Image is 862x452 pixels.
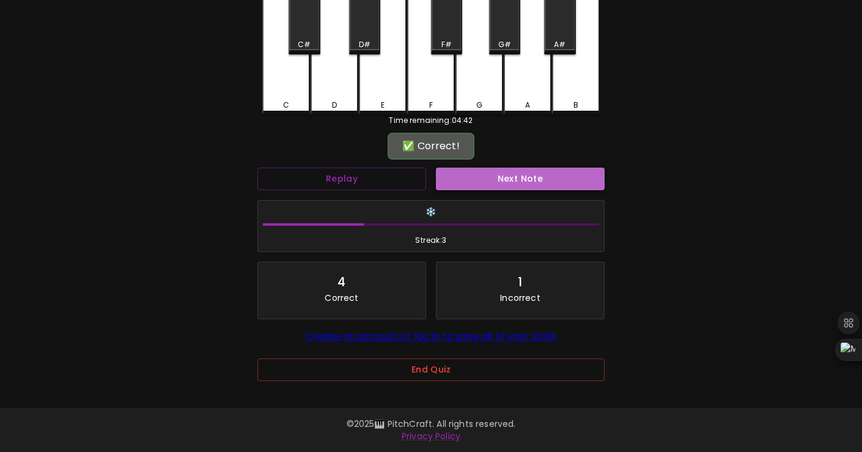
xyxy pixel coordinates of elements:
div: C [283,100,289,111]
div: D [332,100,337,111]
div: Time remaining: 04:42 [262,115,600,126]
a: Privacy Policy [402,430,460,442]
p: Correct [325,292,358,304]
p: © 2025 🎹 PitchCraft. All rights reserved. [79,418,783,430]
button: End Quiz [257,358,605,381]
div: G [476,100,482,111]
button: Replay [257,168,426,190]
div: G# [498,39,511,50]
div: 4 [337,272,345,292]
h6: ❄️ [263,206,599,219]
div: D# [359,39,370,50]
div: B [573,100,578,111]
div: F# [441,39,452,50]
div: A [525,100,530,111]
div: 1 [518,272,522,292]
p: Incorrect [500,292,540,304]
div: C# [298,39,311,50]
div: E [381,100,385,111]
div: A# [554,39,565,50]
span: Streak: 3 [263,234,599,246]
div: F [429,100,433,111]
div: ✅ Correct! [394,139,468,154]
a: Create an account or log in to save all of your stats [306,329,557,343]
button: Next Note [436,168,605,190]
